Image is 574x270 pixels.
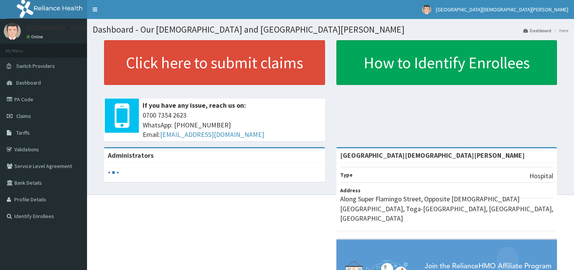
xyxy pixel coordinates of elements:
[436,6,568,13] span: [GEOGRAPHIC_DATA][DEMOGRAPHIC_DATA][PERSON_NAME]
[93,25,568,35] h1: Dashboard - Our [DEMOGRAPHIC_DATA] and [GEOGRAPHIC_DATA][PERSON_NAME]
[26,34,45,39] a: Online
[160,130,264,139] a: [EMAIL_ADDRESS][DOMAIN_NAME]
[16,79,41,86] span: Dashboard
[16,63,55,69] span: Switch Providers
[16,113,31,119] span: Claims
[340,171,353,178] b: Type
[4,23,21,40] img: User Image
[108,151,154,160] b: Administrators
[529,171,553,181] p: Hospital
[104,40,325,85] a: Click here to submit claims
[340,187,361,194] b: Address
[26,25,205,31] p: [GEOGRAPHIC_DATA][DEMOGRAPHIC_DATA][PERSON_NAME]
[422,5,431,14] img: User Image
[340,194,554,223] p: Along Super Flamingo Street, Opposite [DEMOGRAPHIC_DATA][GEOGRAPHIC_DATA], Toga-[GEOGRAPHIC_DATA]...
[336,40,557,85] a: How to Identify Enrollees
[143,110,321,140] span: 0700 7354 2623 WhatsApp: [PHONE_NUMBER] Email:
[523,27,551,34] a: Dashboard
[108,167,119,178] svg: audio-loading
[552,27,568,34] li: Here
[16,129,30,136] span: Tariffs
[143,101,246,110] b: If you have any issue, reach us on:
[340,151,525,160] strong: [GEOGRAPHIC_DATA][DEMOGRAPHIC_DATA][PERSON_NAME]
